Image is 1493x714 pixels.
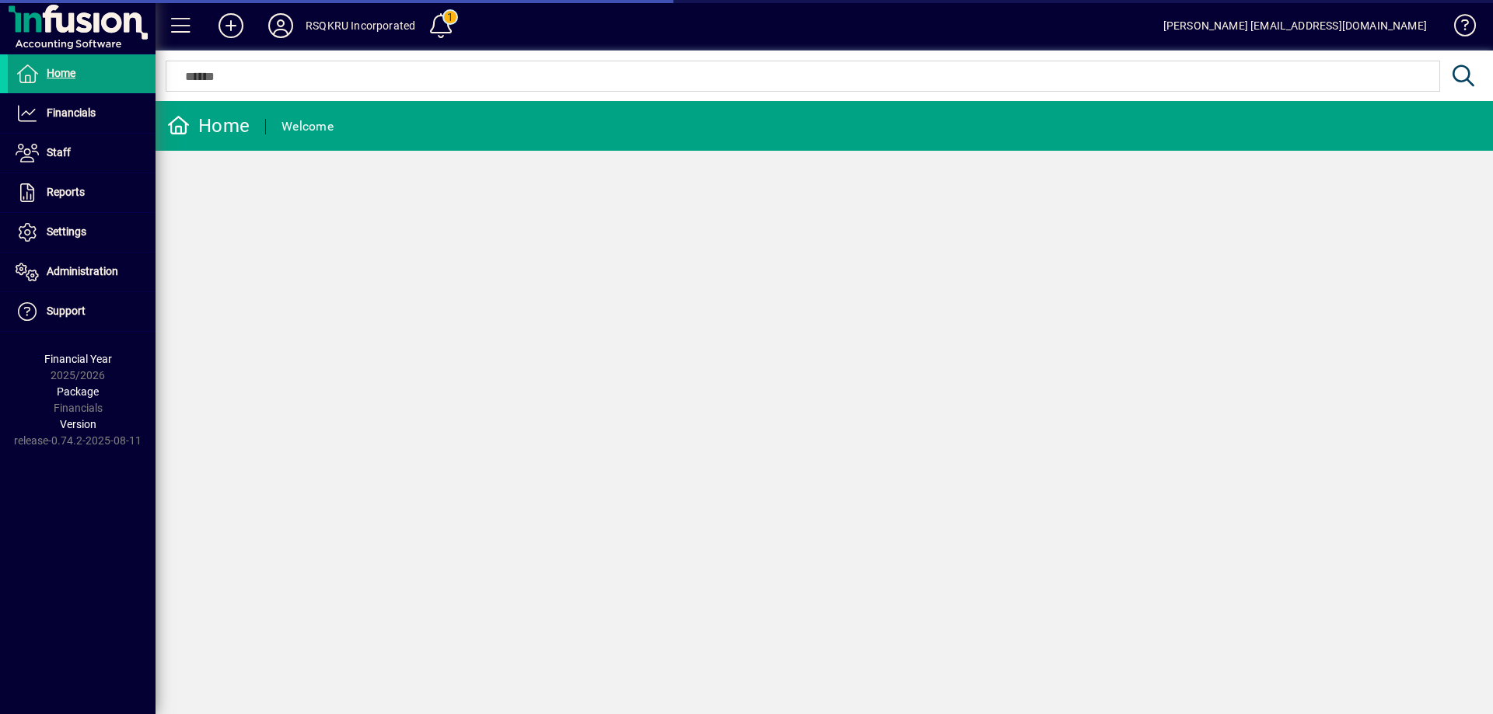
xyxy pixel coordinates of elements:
[8,134,156,172] a: Staff
[1163,13,1427,38] div: [PERSON_NAME] [EMAIL_ADDRESS][DOMAIN_NAME]
[306,13,415,38] div: RSQKRU Incorporated
[167,113,250,138] div: Home
[8,292,156,331] a: Support
[44,353,112,365] span: Financial Year
[47,186,85,198] span: Reports
[47,106,96,119] span: Financials
[47,305,86,317] span: Support
[8,253,156,291] a: Administration
[47,146,71,158] span: Staff
[206,12,256,40] button: Add
[8,173,156,212] a: Reports
[60,418,96,430] span: Version
[47,67,75,79] span: Home
[1442,3,1474,54] a: Knowledge Base
[8,94,156,133] a: Financials
[47,225,86,238] span: Settings
[57,385,99,398] span: Package
[281,114,334,139] div: Welcome
[256,12,306,40] button: Profile
[8,213,156,252] a: Settings
[47,265,118,277] span: Administration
